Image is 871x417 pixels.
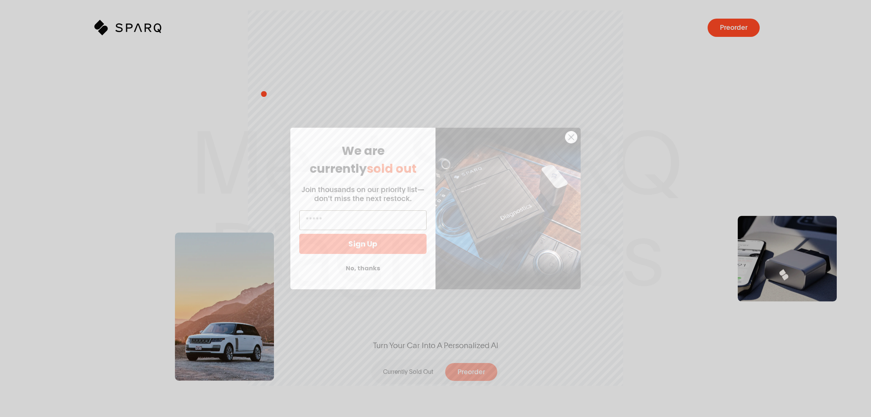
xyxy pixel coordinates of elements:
button: No, thanks [299,261,427,276]
span: sold out [367,160,417,177]
span: Join thousands on our priority list—don't miss the next restock. [301,185,424,203]
span: We are currently [310,142,417,177]
img: 725c0cce-c00f-4a02-adb7-5ced8674b2d9.png [435,128,581,289]
button: Close dialog [565,131,578,144]
button: Sign Up [299,234,427,254]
